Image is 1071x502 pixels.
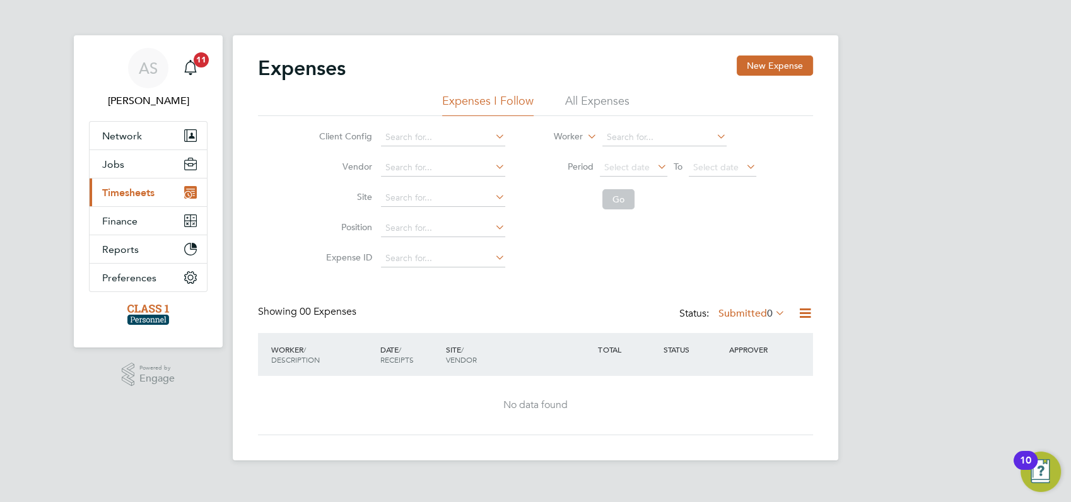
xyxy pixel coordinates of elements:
button: Network [90,122,207,149]
span: Select date [693,161,739,173]
span: / [303,344,306,354]
div: DATE [377,338,443,371]
div: No data found [271,399,800,412]
button: Go [602,189,635,209]
span: / [460,344,463,354]
li: Expenses I Follow [442,93,534,116]
div: STATUS [660,338,726,361]
img: class1personnel-logo-retina.png [127,305,170,325]
input: Search for... [381,129,505,146]
a: AS[PERSON_NAME] [89,48,208,108]
span: AS [139,60,158,76]
div: SITE [442,338,595,371]
span: Engage [139,373,175,384]
div: APPROVER [726,338,792,361]
nav: Main navigation [74,35,223,347]
span: Timesheets [102,187,155,199]
span: Powered by [139,363,175,373]
label: Client Config [315,131,372,142]
button: Reports [90,235,207,263]
span: DESCRIPTION [271,354,320,365]
span: / [399,344,401,354]
button: Open Resource Center, 10 new notifications [1021,452,1061,492]
span: To [670,158,686,175]
div: Status: [679,305,788,323]
span: Select date [604,161,650,173]
span: Finance [102,215,138,227]
span: Reports [102,243,139,255]
label: Vendor [315,161,372,172]
a: 11 [178,48,203,88]
label: Position [315,221,372,233]
button: Finance [90,207,207,235]
input: Search for... [602,129,727,146]
div: WORKER [268,338,377,371]
input: Search for... [381,250,505,267]
span: RECEIPTS [380,354,414,365]
a: Go to home page [89,305,208,325]
span: 0 [767,307,773,320]
input: Search for... [381,159,505,177]
label: Expense ID [315,252,372,263]
span: 11 [194,52,209,67]
div: Showing [258,305,359,318]
input: Search for... [381,219,505,237]
button: Preferences [90,264,207,291]
span: Preferences [102,272,156,284]
button: Jobs [90,150,207,178]
a: Powered byEngage [122,363,175,387]
label: Submitted [718,307,785,320]
span: Angela Sabaroche [89,93,208,108]
label: Period [537,161,594,172]
span: 00 Expenses [300,305,356,318]
h2: Expenses [258,55,346,81]
button: Timesheets [90,178,207,206]
input: Search for... [381,189,505,207]
label: Worker [526,131,583,143]
li: All Expenses [565,93,629,116]
div: 10 [1020,460,1031,477]
span: Jobs [102,158,124,170]
label: Site [315,191,372,202]
span: VENDOR [445,354,476,365]
span: Network [102,130,142,142]
button: New Expense [737,55,813,76]
div: TOTAL [595,338,660,361]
